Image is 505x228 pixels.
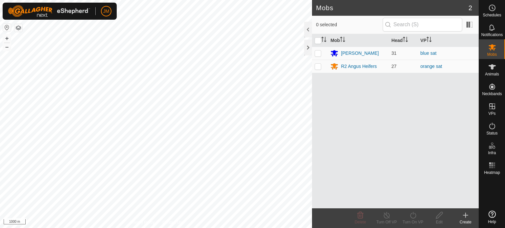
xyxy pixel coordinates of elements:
span: Help [488,220,496,224]
span: Status [486,131,497,135]
a: blue sat [421,51,437,56]
span: 31 [392,51,397,56]
span: JM [103,8,109,15]
p-sorticon: Activate to sort [340,38,345,43]
span: Animals [485,72,499,76]
div: R2 Angus Heifers [341,63,377,70]
a: Privacy Policy [130,219,155,225]
div: [PERSON_NAME] [341,50,379,57]
th: VP [418,34,479,47]
button: + [3,34,11,42]
span: Neckbands [482,92,502,96]
span: 27 [392,64,397,69]
h2: Mobs [316,4,469,12]
a: orange sat [421,64,442,69]
span: 0 selected [316,21,382,28]
div: Create [452,219,479,225]
p-sorticon: Activate to sort [403,38,408,43]
div: Turn Off VP [373,219,400,225]
div: Turn On VP [400,219,426,225]
span: Delete [355,220,366,224]
span: VPs [488,112,495,115]
th: Head [389,34,418,47]
p-sorticon: Activate to sort [321,38,326,43]
button: – [3,43,11,51]
th: Mob [328,34,389,47]
span: 2 [469,3,472,13]
img: Gallagher Logo [8,5,90,17]
span: Notifications [481,33,503,37]
a: Help [479,208,505,226]
input: Search (S) [383,18,462,31]
button: Reset Map [3,24,11,31]
button: Map Layers [14,24,22,32]
span: Schedules [483,13,501,17]
span: Mobs [487,52,497,56]
span: Heatmap [484,171,500,175]
p-sorticon: Activate to sort [426,38,432,43]
a: Contact Us [162,219,182,225]
div: Edit [426,219,452,225]
span: Infra [488,151,496,155]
